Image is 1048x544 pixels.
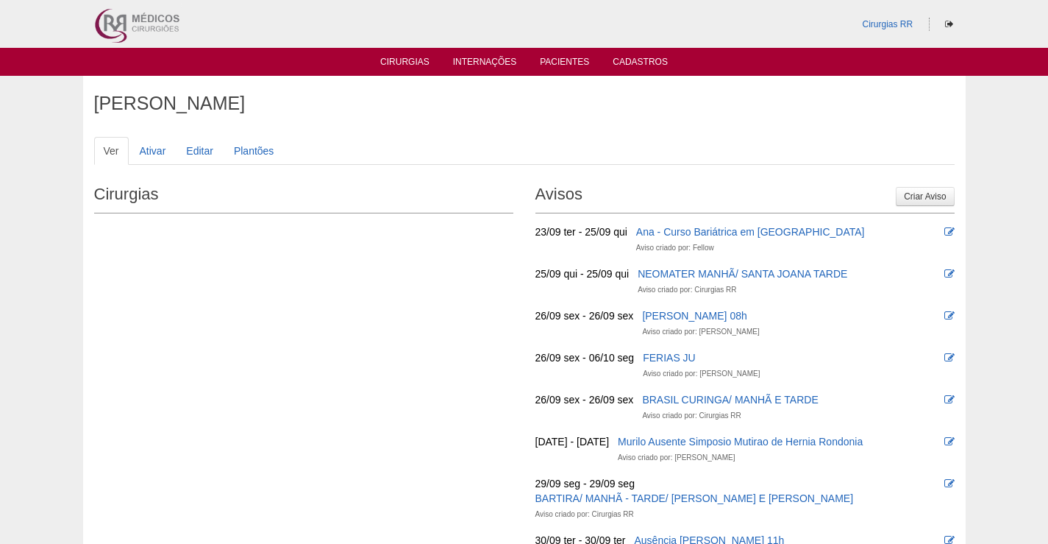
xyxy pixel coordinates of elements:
[636,226,865,238] a: Ana - Curso Bariátrica em [GEOGRAPHIC_DATA]
[94,137,129,165] a: Ver
[380,57,429,71] a: Cirurgias
[618,451,735,465] div: Aviso criado por: [PERSON_NAME]
[535,350,635,365] div: 26/09 sex - 06/10 seg
[535,476,635,491] div: 29/09 seg - 29/09 seg
[535,180,955,213] h2: Avisos
[643,352,696,364] a: FERIAS JU
[130,137,176,165] a: Ativar
[896,187,954,206] a: Criar Aviso
[944,395,955,405] i: Editar
[224,137,283,165] a: Plantões
[453,57,517,71] a: Internações
[535,392,634,407] div: 26/09 sex - 26/09 sex
[944,269,955,279] i: Editar
[540,57,589,71] a: Pacientes
[944,478,955,489] i: Editar
[642,325,759,339] div: Aviso criado por: [PERSON_NAME]
[945,20,953,29] i: Sair
[535,308,634,323] div: 26/09 sex - 26/09 sex
[862,19,913,29] a: Cirurgias RR
[535,225,627,239] div: 23/09 ter - 25/09 qui
[944,437,955,447] i: Editar
[636,241,714,255] div: Aviso criado por: Fellow
[177,137,223,165] a: Editar
[94,180,513,213] h2: Cirurgias
[944,311,955,321] i: Editar
[613,57,668,71] a: Cadastros
[642,394,818,406] a: BRASIL CURINGA/ MANHÃ E TARDE
[642,310,746,322] a: [PERSON_NAME] 08h
[638,283,736,297] div: Aviso criado por: Cirurgias RR
[944,353,955,363] i: Editar
[638,268,847,280] a: NEOMATER MANHÃ/ SANTA JOANA TARDE
[944,227,955,237] i: Editar
[535,266,630,281] div: 25/09 qui - 25/09 qui
[94,94,955,113] h1: [PERSON_NAME]
[535,507,634,522] div: Aviso criado por: Cirurgias RR
[535,434,610,449] div: [DATE] - [DATE]
[642,409,741,423] div: Aviso criado por: Cirurgias RR
[643,367,760,381] div: Aviso criado por: [PERSON_NAME]
[535,492,854,504] a: BARTIRA/ MANHÃ - TARDE/ [PERSON_NAME] E [PERSON_NAME]
[618,436,863,448] a: Murilo Ausente Simposio Mutirao de Hernia Rondonia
